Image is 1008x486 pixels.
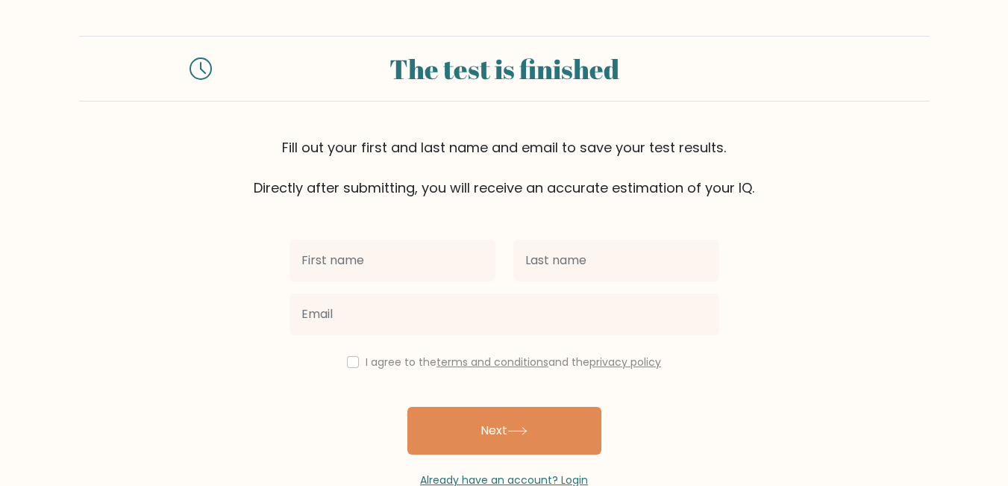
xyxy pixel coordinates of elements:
input: First name [289,240,495,281]
a: terms and conditions [436,355,548,370]
button: Next [407,407,601,455]
a: privacy policy [589,355,661,370]
input: Last name [513,240,719,281]
input: Email [289,293,719,335]
div: Fill out your first and last name and email to save your test results. Directly after submitting,... [79,137,930,198]
label: I agree to the and the [366,355,661,370]
div: The test is finished [230,49,779,89]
